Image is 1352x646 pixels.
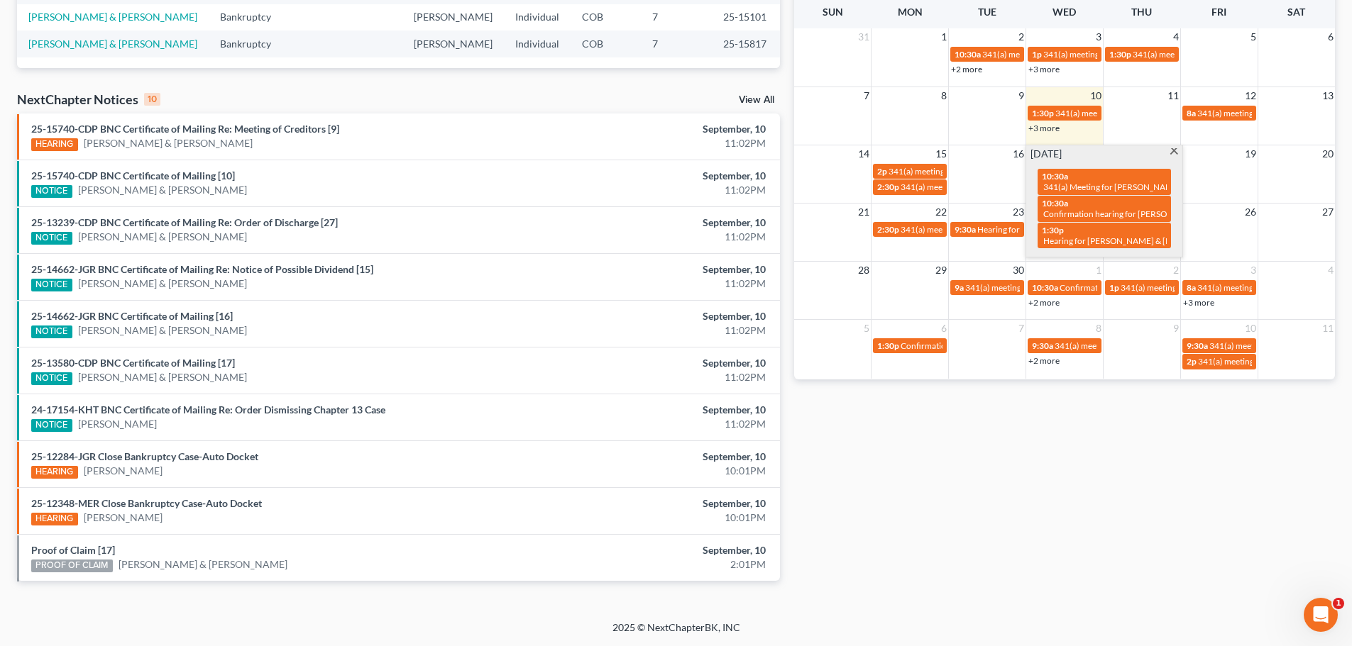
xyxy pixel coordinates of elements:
span: 8 [940,87,948,104]
span: 8a [1187,108,1196,118]
span: 22 [934,204,948,221]
td: COB [571,4,640,30]
span: 23 [1011,204,1026,221]
div: NOTICE [31,185,72,198]
span: 12 [1243,87,1258,104]
span: Sat [1287,6,1305,18]
td: Individual [504,30,571,57]
span: 1:30p [877,340,899,351]
span: Tue [978,6,996,18]
span: 341(a) meeting for [PERSON_NAME] [901,224,1038,235]
span: 21 [857,204,871,221]
div: September, 10 [530,356,766,370]
span: 10 [1089,87,1103,104]
a: Proof of Claim [17] [31,544,115,556]
div: 11:02PM [530,230,766,244]
a: [PERSON_NAME] & [PERSON_NAME] [28,11,197,23]
div: September, 10 [530,403,766,417]
span: 1:30p [1042,225,1064,235]
span: 2:30p [877,224,899,235]
a: +2 more [1028,297,1060,308]
span: 2:30p [877,182,899,192]
a: [PERSON_NAME] [84,464,163,478]
span: 341(a) meeting for [PERSON_NAME] & [PERSON_NAME] [982,49,1194,60]
a: [PERSON_NAME] & [PERSON_NAME] [119,557,287,572]
div: 11:02PM [530,136,766,150]
a: View All [739,95,774,105]
span: 341(a) meeting for [PERSON_NAME] & [PERSON_NAME] [889,166,1101,177]
div: PROOF OF CLAIM [31,559,113,572]
div: 2:01PM [530,557,766,572]
div: September, 10 [530,169,766,183]
a: +2 more [951,64,982,74]
span: 341(a) meeting for [PERSON_NAME] [1197,108,1334,118]
iframe: Intercom live chat [1304,598,1338,632]
td: Bankruptcy [209,30,297,57]
span: 3 [1249,262,1258,279]
div: 10:01PM [530,464,766,478]
span: 10:30a [1042,171,1068,182]
span: 13 [1321,87,1335,104]
a: 25-15740-CDP BNC Certificate of Mailing Re: Meeting of Creditors [9] [31,123,339,135]
span: [DATE] [1031,147,1062,161]
span: 11 [1321,320,1335,337]
a: 25-13580-CDP BNC Certificate of Mailing [17] [31,357,235,369]
span: 26 [1243,204,1258,221]
a: +3 more [1028,64,1060,74]
span: 341(a) meeting for [PERSON_NAME] [1055,340,1192,351]
span: 2 [1017,28,1026,45]
a: +2 more [1028,355,1060,366]
td: 7 [641,4,712,30]
div: HEARING [31,513,78,525]
span: Mon [898,6,923,18]
div: 11:02PM [530,183,766,197]
span: 9:30a [1187,340,1208,351]
div: NOTICE [31,325,72,338]
span: Fri [1211,6,1226,18]
a: [PERSON_NAME] & [PERSON_NAME] [84,136,253,150]
span: 15 [934,145,948,162]
span: 341(a) meeting for [PERSON_NAME] [1133,49,1270,60]
div: September, 10 [530,496,766,511]
span: 8a [1187,282,1196,293]
a: 24-17154-KHT BNC Certificate of Mailing Re: Order Dismissing Chapter 13 Case [31,403,385,416]
span: 1 [1333,598,1344,609]
td: COB [571,30,640,57]
div: September, 10 [530,309,766,323]
div: HEARING [31,466,78,479]
a: 25-12348-MER Close Bankruptcy Case-Auto Docket [31,497,262,509]
span: 2p [1187,356,1197,367]
span: Thu [1131,6,1152,18]
div: 11:02PM [530,277,766,291]
div: September, 10 [530,122,766,136]
span: 4 [1172,28,1180,45]
span: 29 [934,262,948,279]
span: 10:30a [1042,198,1068,208]
td: 7 [641,30,712,57]
td: 25-15817 [712,30,780,57]
div: 11:02PM [530,370,766,384]
a: [PERSON_NAME] [78,417,157,431]
span: Confirmation hearing for [PERSON_NAME] & [PERSON_NAME] [1043,208,1280,219]
span: 27 [1321,204,1335,221]
span: 9:30a [955,224,976,235]
span: 9:30a [1032,340,1053,351]
div: September, 10 [530,450,766,464]
span: 1:30p [1109,49,1131,60]
span: 341(a) meeting for [PERSON_NAME] [965,282,1102,293]
span: 341(a) Meeting for [PERSON_NAME] [1043,182,1181,192]
a: +3 more [1028,123,1060,133]
span: 8 [1094,320,1103,337]
span: 5 [1249,28,1258,45]
a: 25-12284-JGR Close Bankruptcy Case-Auto Docket [31,450,258,462]
div: 11:02PM [530,323,766,338]
span: 6 [1326,28,1335,45]
div: NOTICE [31,372,72,385]
div: NOTICE [31,232,72,245]
span: 20 [1321,145,1335,162]
span: 2 [1172,262,1180,279]
a: [PERSON_NAME] & [PERSON_NAME] [78,230,247,244]
span: 1p [1032,49,1042,60]
div: 10:01PM [530,511,766,525]
span: 341(a) meeting for [PERSON_NAME] & [PERSON_NAME] [1121,282,1333,293]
